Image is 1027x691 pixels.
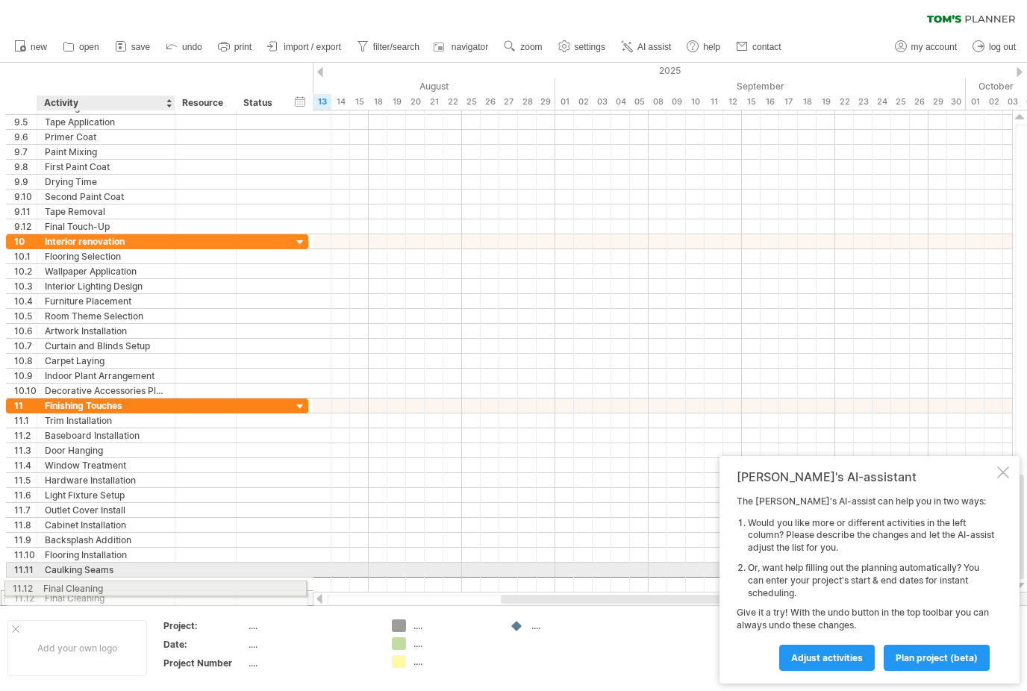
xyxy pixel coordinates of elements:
div: Resource [182,96,228,110]
a: contact [732,37,786,57]
div: Project: [163,619,246,632]
div: 10.8 [14,354,37,368]
div: Indoor Plant Arrangement [45,369,167,383]
span: AI assist [637,42,671,52]
a: log out [969,37,1020,57]
div: Paint Mixing [45,145,167,159]
div: 10.1 [14,249,37,263]
div: Flooring Selection [45,249,167,263]
div: Wednesday, 13 August 2025 [313,94,331,110]
div: Friday, 3 October 2025 [1003,94,1022,110]
div: Thursday, 2 October 2025 [984,94,1003,110]
div: Wednesday, 20 August 2025 [406,94,425,110]
div: Friday, 5 September 2025 [630,94,649,110]
div: Friday, 22 August 2025 [443,94,462,110]
div: Room Theme Selection [45,309,167,323]
div: 10 [14,234,37,248]
div: Hardware Installation [45,473,167,487]
span: import / export [284,42,341,52]
div: Door Hanging [45,443,167,457]
div: Second Paint Coat [45,190,167,204]
div: Primer Coat [45,130,167,144]
div: 11.1 [14,413,37,428]
div: .... [413,655,495,668]
div: 10.9 [14,369,37,383]
div: Cabinet Installation [45,518,167,532]
div: Monday, 15 September 2025 [742,94,761,110]
div: 9.9 [14,175,37,189]
div: Monday, 25 August 2025 [462,94,481,110]
div: 9.6 [14,130,37,144]
div: Tuesday, 19 August 2025 [387,94,406,110]
div: 10.4 [14,294,37,308]
div: Wednesday, 17 September 2025 [779,94,798,110]
div: 11.9 [14,533,37,547]
div: .... [531,619,613,632]
a: zoom [500,37,546,57]
div: August 2025 [163,78,555,94]
div: Backsplash Addition [45,533,167,547]
div: Friday, 26 September 2025 [910,94,928,110]
div: .... [413,637,495,650]
span: help [703,42,720,52]
div: Monday, 8 September 2025 [649,94,667,110]
div: Tape Removal [45,204,167,219]
div: Light Fixture Setup [45,488,167,502]
div: .... [413,619,495,632]
div: 9.8 [14,160,37,174]
div: Furniture Placement [45,294,167,308]
div: 11 [14,398,37,413]
div: Window Treatment [45,458,167,472]
div: 9.11 [14,204,37,219]
div: Drying Time [45,175,167,189]
div: 11.8 [14,518,37,532]
div: Thursday, 4 September 2025 [611,94,630,110]
div: 11.5 [14,473,37,487]
div: 9.10 [14,190,37,204]
div: 11.4 [14,458,37,472]
div: Thursday, 25 September 2025 [891,94,910,110]
div: Thursday, 21 August 2025 [425,94,443,110]
div: September 2025 [555,78,966,94]
div: Final Cleaning [45,591,167,605]
div: Monday, 18 August 2025 [369,94,387,110]
div: Thursday, 11 September 2025 [705,94,723,110]
li: Would you like more or different activities in the left column? Please describe the changes and l... [748,517,994,554]
div: Baseboard Installation [45,428,167,443]
a: plan project (beta) [884,645,990,671]
a: help [683,37,725,57]
div: Wednesday, 27 August 2025 [499,94,518,110]
div: Friday, 15 August 2025 [350,94,369,110]
div: 9.7 [14,145,37,159]
div: 11.6 [14,488,37,502]
div: Tuesday, 9 September 2025 [667,94,686,110]
div: Friday, 29 August 2025 [537,94,555,110]
div: 11.3 [14,443,37,457]
div: Monday, 1 September 2025 [555,94,574,110]
div: Add your own logo [7,620,147,676]
div: Flooring Installation [45,548,167,562]
div: Curtain and Blinds Setup [45,339,167,353]
div: Monday, 29 September 2025 [928,94,947,110]
span: plan project (beta) [896,652,978,663]
div: Status [243,96,276,110]
div: Tuesday, 16 September 2025 [761,94,779,110]
div: Caulking Seams [45,563,167,577]
a: settings [555,37,610,57]
div: Friday, 12 September 2025 [723,94,742,110]
div: Trim Installation [45,413,167,428]
div: Carpet Laying [45,354,167,368]
div: 11.12 [14,591,37,605]
div: Tuesday, 2 September 2025 [574,94,593,110]
div: Monday, 22 September 2025 [835,94,854,110]
div: Interior renovation [45,234,167,248]
div: Thursday, 18 September 2025 [798,94,817,110]
div: Outlet Cover Install [45,503,167,517]
div: 10.2 [14,264,37,278]
div: Wednesday, 10 September 2025 [686,94,705,110]
div: 11.7 [14,503,37,517]
span: my account [911,42,957,52]
div: Tape Application [45,115,167,129]
div: Thursday, 28 August 2025 [518,94,537,110]
div: .... [249,619,374,632]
